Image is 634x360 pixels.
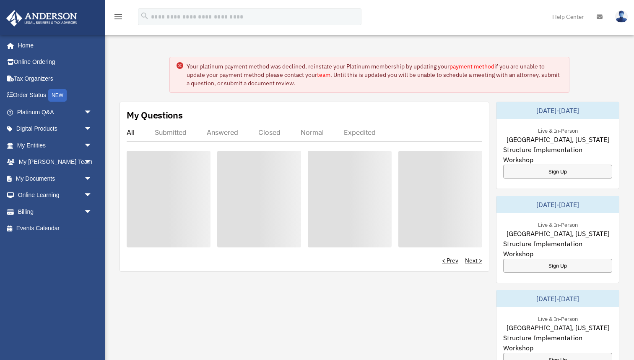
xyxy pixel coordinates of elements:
[84,104,101,121] span: arrow_drop_down
[615,11,628,23] img: User Pic
[127,109,183,121] div: My Questions
[84,203,101,221] span: arrow_drop_down
[301,128,324,137] div: Normal
[6,104,105,121] a: Platinum Q&Aarrow_drop_down
[503,259,612,273] a: Sign Up
[507,229,609,239] span: [GEOGRAPHIC_DATA], [US_STATE]
[6,187,105,204] a: Online Learningarrow_drop_down
[6,154,105,171] a: My [PERSON_NAME] Teamarrow_drop_down
[84,137,101,154] span: arrow_drop_down
[6,203,105,220] a: Billingarrow_drop_down
[48,89,67,102] div: NEW
[507,134,609,145] span: [GEOGRAPHIC_DATA], [US_STATE]
[6,70,105,87] a: Tax Organizers
[442,256,458,265] a: < Prev
[503,165,612,179] a: Sign Up
[503,145,612,165] span: Structure Implementation Workshop
[4,10,80,26] img: Anderson Advisors Platinum Portal
[84,121,101,138] span: arrow_drop_down
[6,220,105,237] a: Events Calendar
[496,290,619,307] div: [DATE]-[DATE]
[84,170,101,187] span: arrow_drop_down
[6,170,105,187] a: My Documentsarrow_drop_down
[503,333,612,353] span: Structure Implementation Workshop
[6,87,105,104] a: Order StatusNEW
[187,62,562,87] div: Your platinum payment method was declined, reinstate your Platinum membership by updating your if...
[84,154,101,171] span: arrow_drop_down
[6,37,101,54] a: Home
[258,128,281,137] div: Closed
[317,71,330,79] a: team
[113,12,123,22] i: menu
[6,54,105,71] a: Online Ordering
[84,187,101,204] span: arrow_drop_down
[496,102,619,119] div: [DATE]-[DATE]
[6,121,105,137] a: Digital Productsarrow_drop_down
[531,220,585,229] div: Live & In-Person
[496,196,619,213] div: [DATE]-[DATE]
[465,256,482,265] a: Next >
[155,128,187,137] div: Submitted
[344,128,376,137] div: Expedited
[113,15,123,22] a: menu
[127,128,135,137] div: All
[6,137,105,154] a: My Entitiesarrow_drop_down
[503,239,612,259] span: Structure Implementation Workshop
[531,126,585,134] div: Live & In-Person
[531,314,585,323] div: Live & In-Person
[450,63,494,70] a: payment method
[207,128,238,137] div: Answered
[140,11,149,21] i: search
[507,323,609,333] span: [GEOGRAPHIC_DATA], [US_STATE]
